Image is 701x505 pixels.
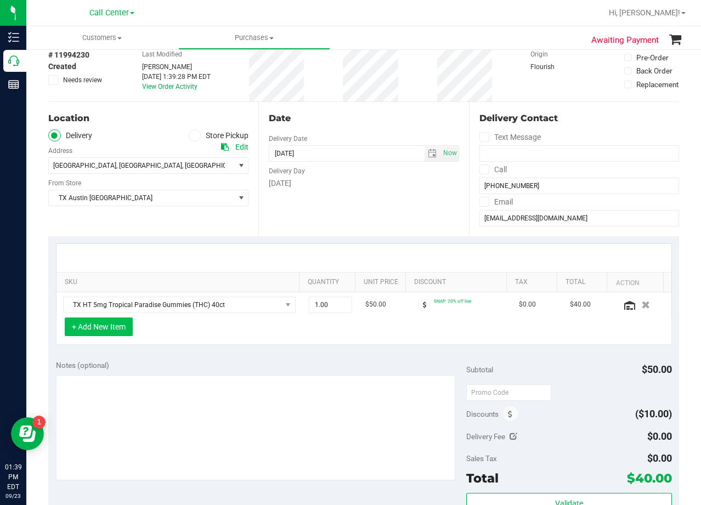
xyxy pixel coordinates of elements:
[5,492,21,500] p: 09/23
[48,61,76,72] span: Created
[142,83,197,90] a: View Order Activity
[636,79,679,90] div: Replacement
[434,298,471,304] span: SNAP: 20% off line
[48,129,92,142] label: Delivery
[479,178,679,194] input: Format: (999) 999-9999
[440,145,459,161] span: Set Current date
[269,166,305,176] label: Delivery Day
[607,273,663,292] th: Action
[142,72,211,82] div: [DATE] 1:39:28 PM EDT
[636,65,672,76] div: Back Order
[570,299,591,310] span: $40.00
[189,129,249,142] label: Store Pickup
[48,146,72,156] label: Address
[53,162,116,169] span: [GEOGRAPHIC_DATA]
[49,190,234,206] span: TX Austin [GEOGRAPHIC_DATA]
[479,129,541,145] label: Text Message
[308,278,350,287] a: Quantity
[519,299,536,310] span: $0.00
[65,278,295,287] a: SKU
[309,297,352,313] input: 1.00
[63,75,102,85] span: Needs review
[530,49,548,59] label: Origin
[179,33,330,43] span: Purchases
[466,384,551,401] input: Promo Code
[63,297,296,313] span: NO DATA FOUND
[269,178,459,189] div: [DATE]
[221,141,229,153] div: Copy address to clipboard
[414,278,502,287] a: Discount
[479,162,507,178] label: Call
[364,278,401,287] a: Unit Price
[636,52,669,63] div: Pre-Order
[642,364,672,375] span: $50.00
[116,162,182,169] span: , [GEOGRAPHIC_DATA]
[48,112,248,125] div: Location
[440,146,459,161] span: select
[26,33,178,43] span: Customers
[142,49,182,59] label: Last Modified
[515,278,552,287] a: Tax
[32,416,46,429] iframe: Resource center unread badge
[269,134,307,144] label: Delivery Date
[48,49,89,61] span: # 11994230
[234,158,248,173] span: select
[178,26,330,49] a: Purchases
[48,178,81,188] label: From Store
[8,55,19,66] inline-svg: Call Center
[8,32,19,43] inline-svg: Inventory
[647,452,672,464] span: $0.00
[479,145,679,162] input: Format: (999) 999-9999
[466,432,505,441] span: Delivery Fee
[466,365,493,374] span: Subtotal
[64,297,281,313] span: TX HT 5mg Tropical Paradise Gummies (THC) 40ct
[234,190,248,206] span: select
[479,194,513,210] label: Email
[269,112,459,125] div: Date
[466,470,499,486] span: Total
[466,454,497,463] span: Sales Tax
[591,34,659,47] span: Awaiting Payment
[11,417,44,450] iframe: Resource center
[479,112,679,125] div: Delivery Contact
[65,317,133,336] button: + Add New Item
[142,62,211,72] div: [PERSON_NAME]
[510,433,517,440] i: Edit Delivery Fee
[56,361,109,370] span: Notes (optional)
[182,162,248,169] span: , [GEOGRAPHIC_DATA]
[425,146,440,161] span: select
[609,8,680,17] span: Hi, [PERSON_NAME]!
[635,408,672,419] span: ($10.00)
[365,299,386,310] span: $50.00
[235,141,248,153] div: Edit
[566,278,603,287] a: Total
[8,79,19,90] inline-svg: Reports
[647,430,672,442] span: $0.00
[530,62,585,72] div: Flourish
[627,470,672,486] span: $40.00
[466,404,499,424] span: Discounts
[26,26,178,49] a: Customers
[5,462,21,492] p: 01:39 PM EDT
[89,8,129,18] span: Call Center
